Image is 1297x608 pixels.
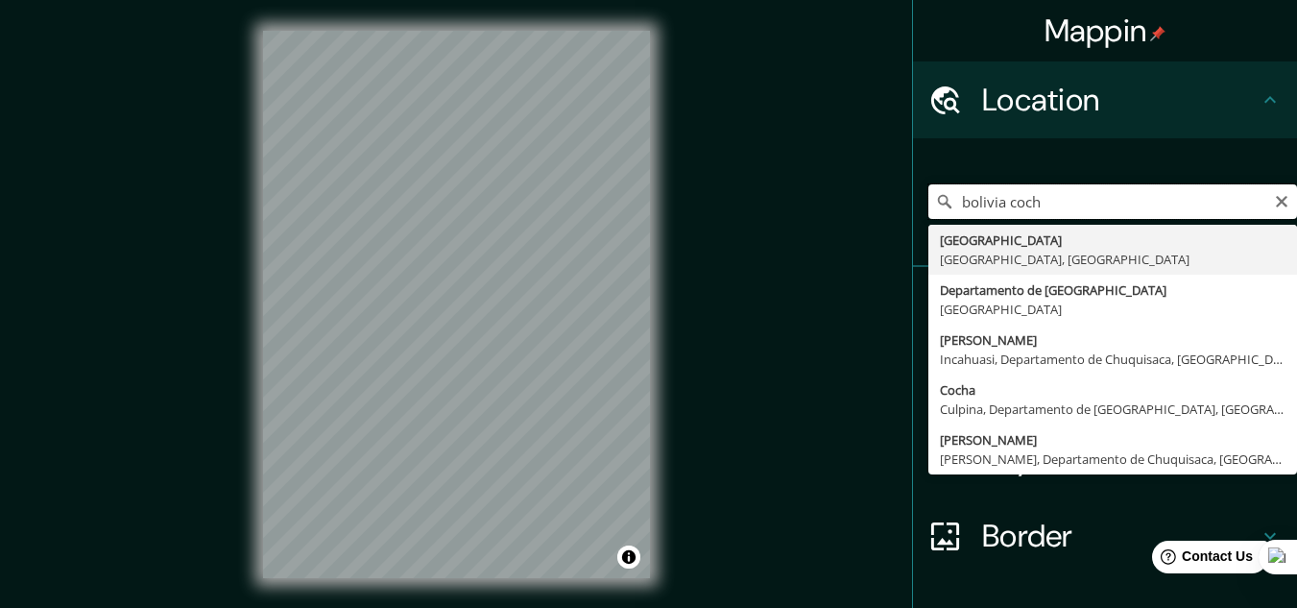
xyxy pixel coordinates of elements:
[940,380,1285,400] div: Cocha
[940,300,1285,319] div: [GEOGRAPHIC_DATA]
[1045,12,1166,50] h4: Mappin
[940,450,1285,469] div: [PERSON_NAME], Departamento de Chuquisaca, [GEOGRAPHIC_DATA]
[617,546,640,569] button: Toggle attribution
[913,421,1297,498] div: Layout
[1150,26,1165,41] img: pin-icon.png
[982,440,1259,478] h4: Layout
[928,184,1297,219] input: Pick your city or area
[263,31,650,578] canvas: Map
[913,344,1297,421] div: Style
[940,350,1285,369] div: Incahuasi, Departamento de Chuquisaca, [GEOGRAPHIC_DATA]
[913,267,1297,344] div: Pins
[1126,533,1276,587] iframe: Help widget launcher
[940,430,1285,450] div: [PERSON_NAME]
[940,400,1285,419] div: Culpina, Departamento de [GEOGRAPHIC_DATA], [GEOGRAPHIC_DATA]
[1274,191,1289,209] button: Clear
[982,81,1259,119] h4: Location
[913,498,1297,574] div: Border
[940,330,1285,350] div: [PERSON_NAME]
[982,517,1259,555] h4: Border
[940,280,1285,300] div: Departamento de [GEOGRAPHIC_DATA]
[913,61,1297,138] div: Location
[940,250,1285,269] div: [GEOGRAPHIC_DATA], [GEOGRAPHIC_DATA]
[940,231,1285,250] div: [GEOGRAPHIC_DATA]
